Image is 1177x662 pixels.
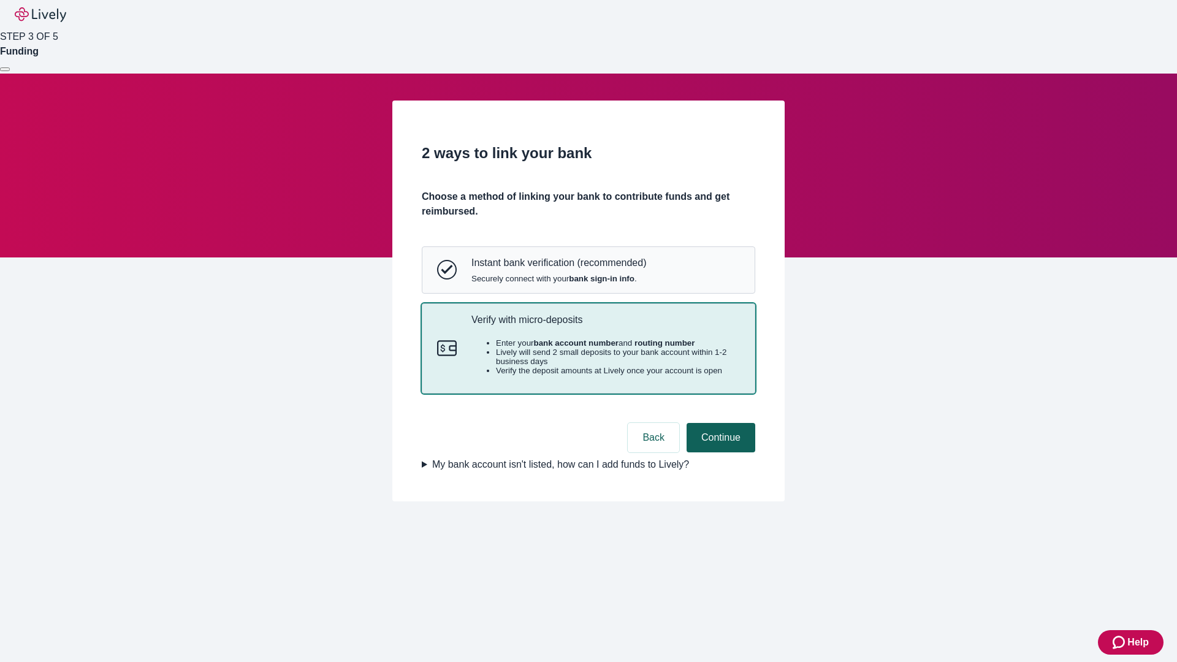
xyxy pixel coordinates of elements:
svg: Micro-deposits [437,338,457,358]
button: Instant bank verificationInstant bank verification (recommended)Securely connect with yourbank si... [422,247,755,292]
li: Enter your and [496,338,740,348]
button: Back [628,423,679,452]
p: Instant bank verification (recommended) [471,257,646,268]
summary: My bank account isn't listed, how can I add funds to Lively? [422,457,755,472]
li: Verify the deposit amounts at Lively once your account is open [496,366,740,375]
li: Lively will send 2 small deposits to your bank account within 1-2 business days [496,348,740,366]
svg: Zendesk support icon [1113,635,1127,650]
button: Micro-depositsVerify with micro-depositsEnter yourbank account numberand routing numberLively wil... [422,304,755,394]
img: Lively [15,7,66,22]
span: Help [1127,635,1149,650]
h2: 2 ways to link your bank [422,142,755,164]
button: Continue [687,423,755,452]
strong: bank sign-in info [569,274,634,283]
strong: routing number [634,338,695,348]
span: Securely connect with your . [471,274,646,283]
strong: bank account number [534,338,619,348]
p: Verify with micro-deposits [471,314,740,325]
h4: Choose a method of linking your bank to contribute funds and get reimbursed. [422,189,755,219]
svg: Instant bank verification [437,260,457,280]
button: Zendesk support iconHelp [1098,630,1164,655]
